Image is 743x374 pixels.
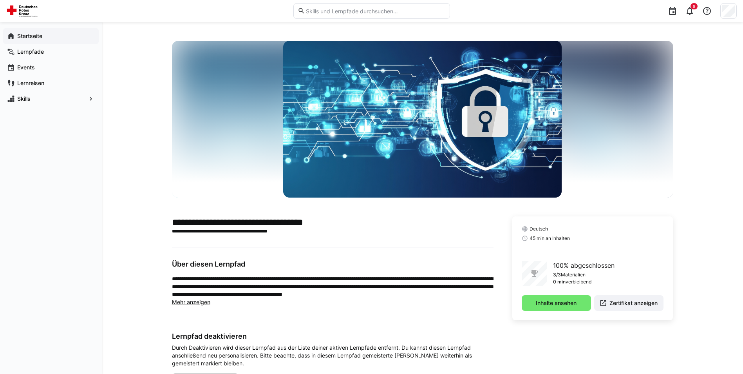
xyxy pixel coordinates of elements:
[553,272,561,278] p: 3/3
[553,279,566,285] p: 0 min
[566,279,591,285] p: verbleibend
[693,4,695,9] span: 8
[608,299,659,307] span: Zertifikat anzeigen
[172,260,494,269] h3: Über diesen Lernpfad
[530,226,548,232] span: Deutsch
[305,7,445,15] input: Skills und Lernpfade durchsuchen…
[172,332,494,341] h3: Lernpfad deaktivieren
[561,272,586,278] p: Materialien
[594,295,663,311] button: Zertifikat anzeigen
[522,295,591,311] button: Inhalte ansehen
[172,299,210,305] span: Mehr anzeigen
[535,299,578,307] span: Inhalte ansehen
[553,261,615,270] p: 100% abgeschlossen
[172,344,494,367] span: Durch Deaktivieren wird dieser Lernpfad aus der Liste deiner aktiven Lernpfade entfernt. Du kanns...
[530,235,570,241] span: 45 min an Inhalten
